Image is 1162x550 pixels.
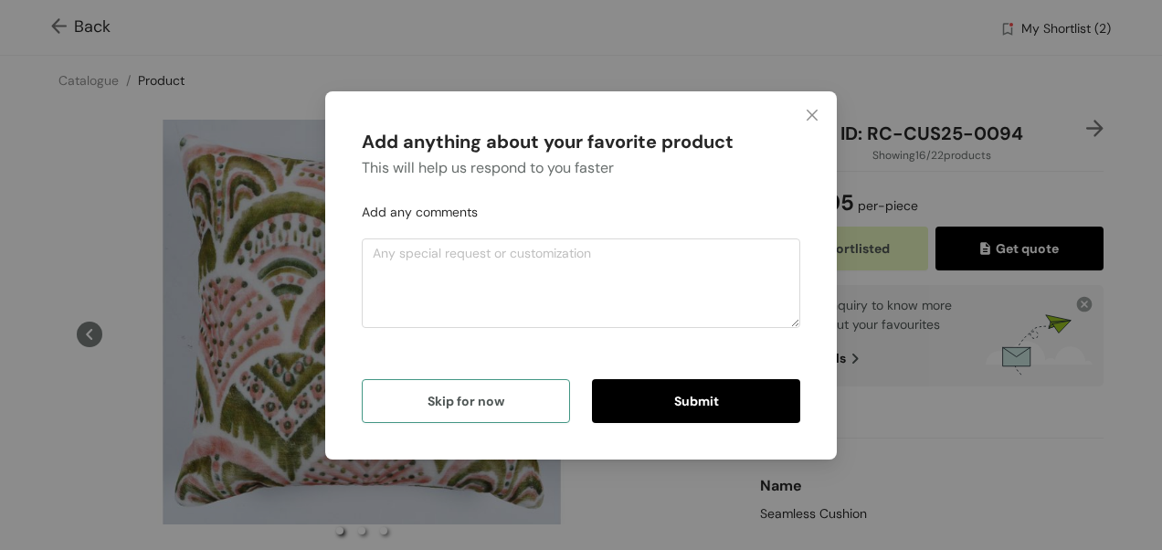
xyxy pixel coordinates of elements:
div: Add anything about your favorite product [362,128,800,156]
span: Submit [674,391,719,411]
button: Submit [592,379,800,423]
span: Skip for now [428,391,504,411]
button: Close [787,91,837,141]
span: Add any comments [362,204,478,220]
span: close [805,108,819,122]
button: Skip for now [362,379,570,423]
div: This will help us respond to you faster [362,156,800,201]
